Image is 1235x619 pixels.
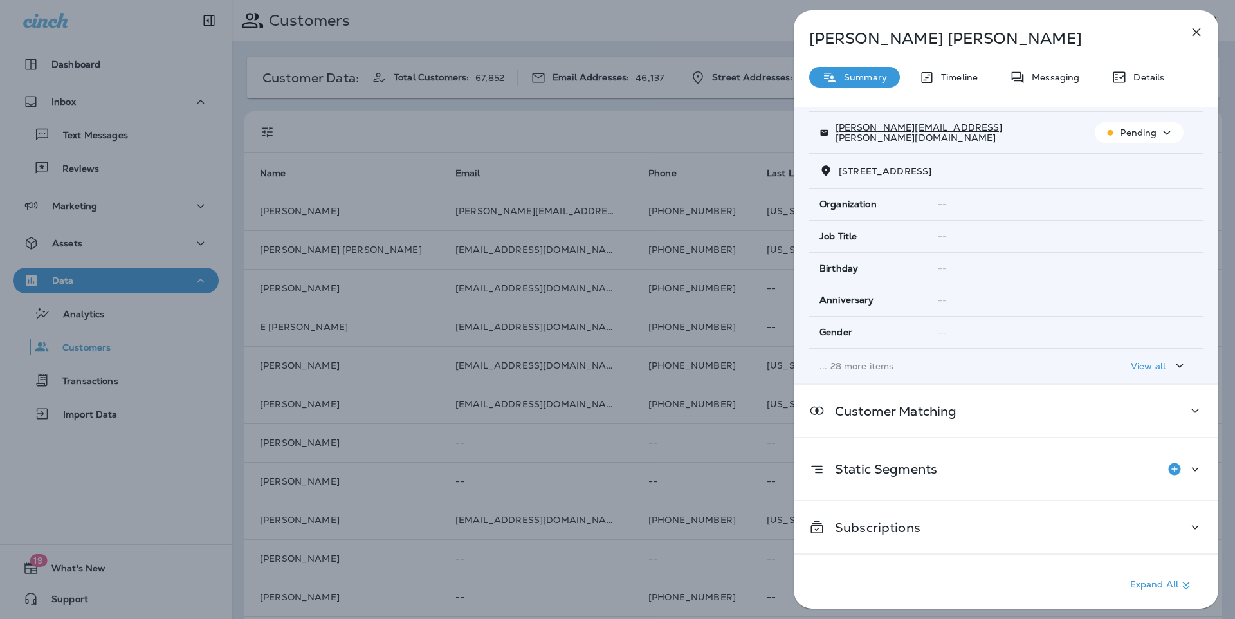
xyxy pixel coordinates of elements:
button: Pending [1095,122,1184,143]
p: [PERSON_NAME][EMAIL_ADDRESS][PERSON_NAME][DOMAIN_NAME] [829,122,1075,143]
button: View all [1126,354,1193,378]
p: Customer Matching [825,406,956,416]
span: -- [938,263,947,274]
span: -- [938,230,947,242]
span: -- [938,295,947,306]
p: Details [1127,72,1164,82]
p: Timeline [935,72,978,82]
span: Anniversary [819,295,874,306]
p: Subscriptions [825,522,920,533]
span: Gender [819,327,852,338]
span: Job Title [819,231,857,242]
span: -- [938,327,947,338]
span: Organization [819,199,877,210]
p: Static Segments [825,464,937,474]
span: [STREET_ADDRESS] [839,165,931,177]
p: [PERSON_NAME] [PERSON_NAME] [809,30,1160,48]
p: Pending [1120,127,1157,138]
button: Expand All [1125,574,1199,597]
p: ... 28 more items [819,361,1074,371]
p: Messaging [1025,72,1079,82]
button: Add to Static Segment [1162,456,1187,482]
span: Birthday [819,263,858,274]
p: Summary [837,72,887,82]
p: Expand All [1130,578,1194,593]
p: View all [1131,361,1166,371]
span: -- [938,198,947,210]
